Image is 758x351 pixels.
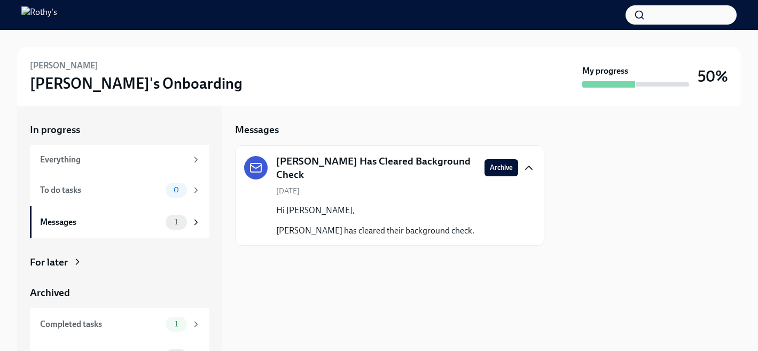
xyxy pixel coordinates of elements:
[30,308,209,340] a: Completed tasks1
[40,184,161,196] div: To do tasks
[276,225,474,237] p: [PERSON_NAME] has cleared their background check.
[167,186,185,194] span: 0
[30,145,209,174] a: Everything
[30,255,68,269] div: For later
[168,320,184,328] span: 1
[40,318,161,330] div: Completed tasks
[485,159,518,176] button: Archive
[698,67,728,86] h3: 50%
[30,174,209,206] a: To do tasks0
[21,6,57,24] img: Rothy's
[276,186,300,196] span: [DATE]
[40,154,187,166] div: Everything
[30,255,209,269] a: For later
[276,205,474,216] p: Hi [PERSON_NAME],
[276,154,476,182] h5: [PERSON_NAME] Has Cleared Background Check
[40,216,161,228] div: Messages
[235,123,279,137] h5: Messages
[168,218,184,226] span: 1
[30,60,98,72] h6: [PERSON_NAME]
[30,123,209,137] a: In progress
[30,74,243,93] h3: [PERSON_NAME]'s Onboarding
[582,65,628,77] strong: My progress
[30,286,209,300] a: Archived
[30,206,209,238] a: Messages1
[490,162,513,173] span: Archive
